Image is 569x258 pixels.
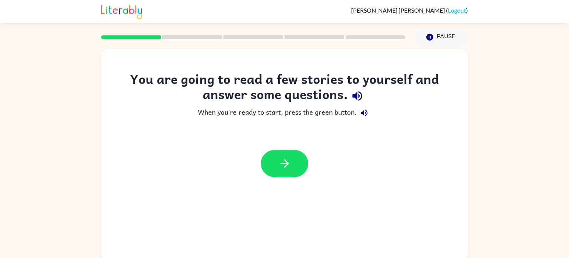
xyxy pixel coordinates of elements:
[448,7,466,14] a: Logout
[414,29,468,46] button: Pause
[351,7,468,14] div: ( )
[116,71,453,105] div: You are going to read a few stories to yourself and answer some questions.
[101,3,142,19] img: Literably
[116,105,453,120] div: When you're ready to start, press the green button.
[351,7,446,14] span: [PERSON_NAME] [PERSON_NAME]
